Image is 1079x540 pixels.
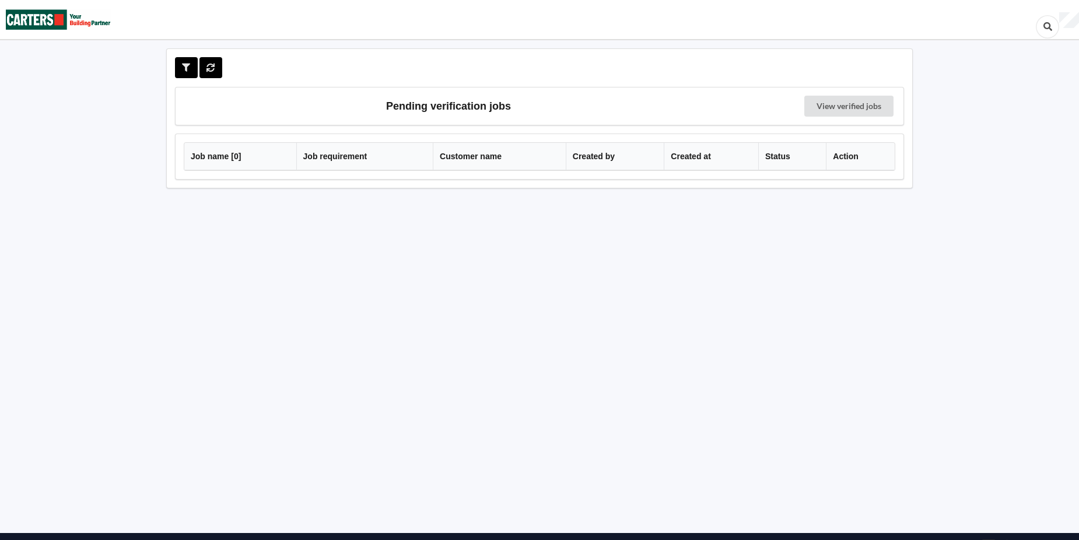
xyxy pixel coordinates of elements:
[433,143,566,170] th: Customer name
[804,96,894,117] a: View verified jobs
[566,143,664,170] th: Created by
[6,1,111,38] img: Carters
[1059,12,1079,29] div: User Profile
[184,143,296,170] th: Job name [ 0 ]
[758,143,826,170] th: Status
[296,143,433,170] th: Job requirement
[826,143,895,170] th: Action
[184,96,713,117] h3: Pending verification jobs
[664,143,758,170] th: Created at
